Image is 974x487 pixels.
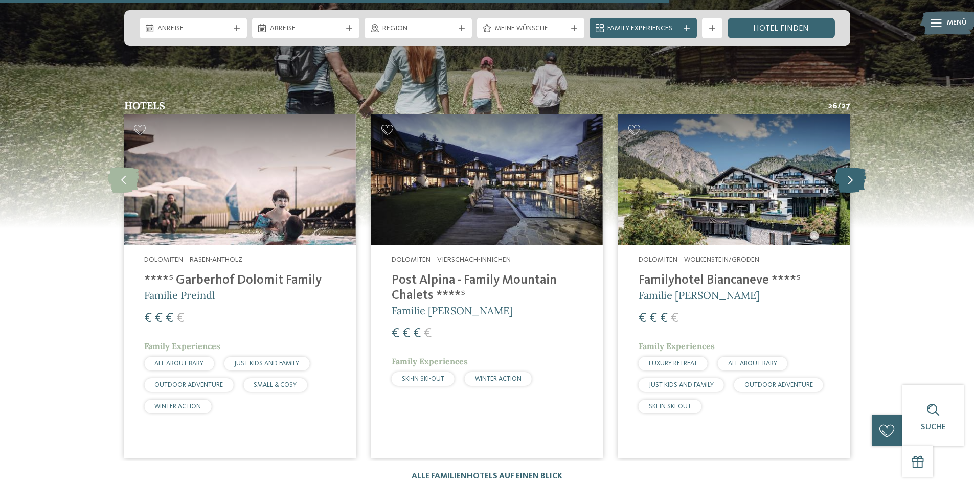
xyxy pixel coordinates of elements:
[639,289,760,302] span: Familie [PERSON_NAME]
[841,101,850,112] span: 27
[270,24,342,34] span: Abreise
[424,327,432,340] span: €
[639,312,646,325] span: €
[402,376,444,382] span: SKI-IN SKI-OUT
[413,327,421,340] span: €
[154,360,203,367] span: ALL ABOUT BABY
[660,312,668,325] span: €
[371,114,603,458] a: Reiten mit Kindern in Südtirol Dolomiten – Vierschach-Innichen Post Alpina - Family Mountain Chal...
[382,24,454,34] span: Region
[144,312,152,325] span: €
[475,376,522,382] span: WINTER ACTION
[154,403,201,410] span: WINTER ACTION
[671,312,678,325] span: €
[144,256,242,263] span: Dolomiten – Rasen-Antholz
[649,360,697,367] span: LUXURY RETREAT
[144,289,215,302] span: Familie Preindl
[392,327,399,340] span: €
[495,24,567,34] span: Meine Wünsche
[728,360,777,367] span: ALL ABOUT BABY
[639,341,715,351] span: Family Experiences
[234,360,299,367] span: JUST KIDS AND FAMILY
[618,114,850,458] a: Reiten mit Kindern in Südtirol Dolomiten – Wolkenstein/Gröden Familyhotel Biancaneve ****ˢ Famili...
[392,256,511,263] span: Dolomiten – Vierschach-Innichen
[254,382,297,388] span: SMALL & COSY
[639,256,759,263] span: Dolomiten – Wolkenstein/Gröden
[639,273,829,288] h4: Familyhotel Biancaneve ****ˢ
[392,273,582,304] h4: Post Alpina - Family Mountain Chalets ****ˢ
[649,382,714,388] span: JUST KIDS AND FAMILY
[371,114,603,245] img: Post Alpina - Family Mountain Chalets ****ˢ
[607,24,679,34] span: Family Experiences
[392,356,468,366] span: Family Experiences
[837,101,841,112] span: /
[166,312,173,325] span: €
[392,304,513,317] span: Familie [PERSON_NAME]
[154,382,223,388] span: OUTDOOR ADVENTURE
[176,312,184,325] span: €
[828,101,837,112] span: 26
[921,423,946,431] span: Suche
[649,403,691,410] span: SKI-IN SKI-OUT
[155,312,163,325] span: €
[144,273,335,288] h4: ****ˢ Garberhof Dolomit Family
[618,114,850,245] img: Reiten mit Kindern in Südtirol
[124,114,355,245] img: Reiten mit Kindern in Südtirol
[728,18,835,38] a: Hotel finden
[124,114,355,458] a: Reiten mit Kindern in Südtirol Dolomiten – Rasen-Antholz ****ˢ Garberhof Dolomit Family Familie P...
[144,341,220,351] span: Family Experiences
[124,99,165,112] span: Hotels
[402,327,410,340] span: €
[412,472,562,480] a: Alle Familienhotels auf einen Blick
[744,382,813,388] span: OUTDOOR ADVENTURE
[157,24,229,34] span: Anreise
[649,312,657,325] span: €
